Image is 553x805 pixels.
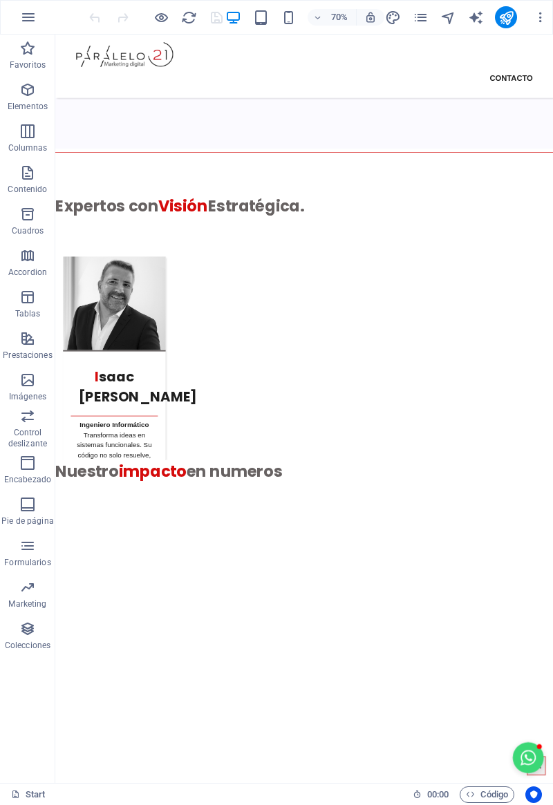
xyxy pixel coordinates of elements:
p: Pie de página [1,515,53,527]
p: Marketing [8,598,46,609]
button: Haz clic para salir del modo de previsualización y seguir editando [153,9,169,26]
p: Columnas [8,142,48,153]
i: Al redimensionar, ajustar el nivel de zoom automáticamente para ajustarse al dispositivo elegido. [364,11,377,23]
button: 70% [308,9,357,26]
i: Navegador [440,10,456,26]
p: Tablas [15,308,41,319]
button: pages [412,9,429,26]
p: Formularios [4,557,50,568]
p: Accordion [8,267,47,278]
h6: Tiempo de la sesión [413,786,449,803]
span: Código [466,786,508,803]
button: Usercentrics [525,786,542,803]
i: Páginas (Ctrl+Alt+S) [413,10,429,26]
p: Contenido [8,184,47,195]
span: : [437,789,439,799]
button: text_generator [467,9,484,26]
i: Diseño (Ctrl+Alt+Y) [385,10,401,26]
button: navigator [440,9,456,26]
p: Prestaciones [3,350,52,361]
h6: 70% [328,9,350,26]
button: Código [460,786,514,803]
p: Cuadros [12,225,44,236]
button: reload [180,9,197,26]
button: publish [495,6,517,28]
p: Elementos [8,101,48,112]
button: design [384,9,401,26]
p: Colecciones [5,640,50,651]
a: Haz clic para cancelar la selección y doble clic para abrir páginas [11,786,46,803]
span: 00 00 [427,786,449,803]
i: Publicar [498,10,514,26]
p: Encabezado [4,474,51,485]
p: Imágenes [9,391,46,402]
i: AI Writer [468,10,484,26]
p: Favoritos [10,59,46,70]
i: Volver a cargar página [181,10,197,26]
